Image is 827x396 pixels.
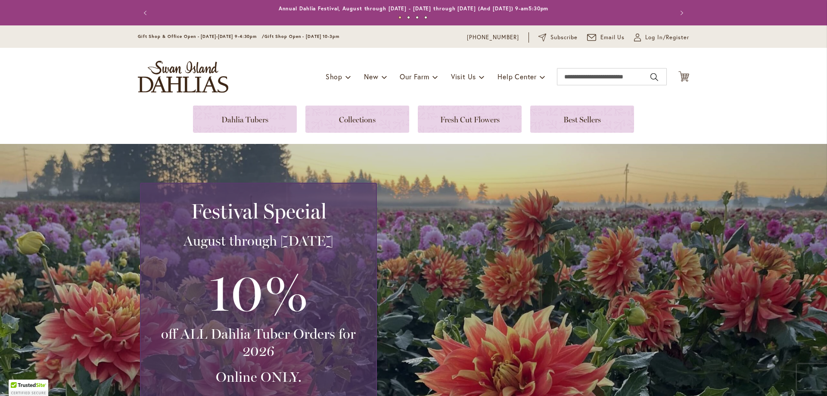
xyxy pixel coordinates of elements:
[279,5,549,12] a: Annual Dahlia Festival, August through [DATE] - [DATE] through [DATE] (And [DATE]) 9-am5:30pm
[151,325,366,360] h3: off ALL Dahlia Tuber Orders for 2026
[672,4,689,22] button: Next
[467,33,519,42] a: [PHONE_NUMBER]
[424,16,427,19] button: 4 of 4
[326,72,342,81] span: Shop
[634,33,689,42] a: Log In/Register
[400,72,429,81] span: Our Farm
[151,199,366,223] h2: Festival Special
[398,16,401,19] button: 1 of 4
[645,33,689,42] span: Log In/Register
[151,232,366,249] h3: August through [DATE]
[416,16,419,19] button: 3 of 4
[550,33,578,42] span: Subscribe
[264,34,339,39] span: Gift Shop Open - [DATE] 10-3pm
[497,72,537,81] span: Help Center
[451,72,476,81] span: Visit Us
[151,258,366,325] h3: 10%
[538,33,578,42] a: Subscribe
[600,33,625,42] span: Email Us
[587,33,625,42] a: Email Us
[138,61,228,93] a: store logo
[364,72,378,81] span: New
[138,34,264,39] span: Gift Shop & Office Open - [DATE]-[DATE] 9-4:30pm /
[138,4,155,22] button: Previous
[407,16,410,19] button: 2 of 4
